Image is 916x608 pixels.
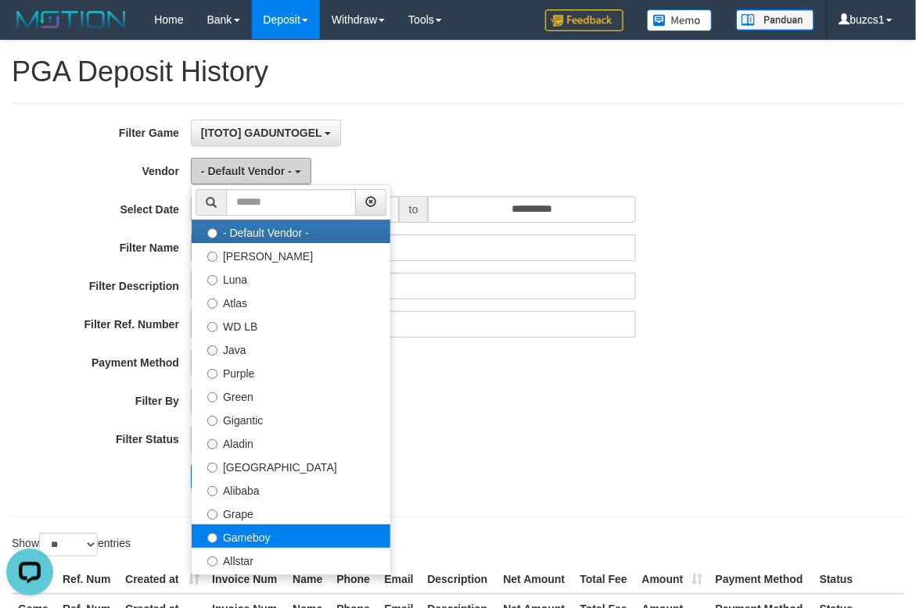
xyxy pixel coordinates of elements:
th: Payment Method [709,565,814,594]
label: Green [192,384,390,407]
img: panduan.png [736,9,814,30]
label: [PERSON_NAME] [192,243,390,266]
th: Status [814,565,904,594]
img: Feedback.jpg [545,9,623,31]
input: Purple [207,369,217,379]
th: Created at [119,565,206,594]
button: [ITOTO] GADUNTOGEL [191,120,341,146]
span: to [399,196,429,223]
label: Java [192,337,390,360]
label: Gigantic [192,407,390,431]
th: Description [421,565,497,594]
th: Net Amount [498,565,574,594]
label: WD LB [192,313,390,337]
label: Luna [192,266,390,290]
label: - Default Vendor - [192,220,390,243]
input: Luna [207,275,217,285]
img: MOTION_logo.png [12,8,131,31]
h1: PGA Deposit History [12,56,904,88]
input: Atlas [207,299,217,309]
th: Invoice Num [206,565,286,594]
input: WD LB [207,322,217,332]
label: Aladin [192,431,390,454]
label: Grape [192,501,390,524]
th: Email [378,565,421,594]
input: Alibaba [207,486,217,496]
input: Gigantic [207,416,217,426]
th: Amount [636,565,709,594]
span: - Default Vendor - [201,165,292,177]
input: Allstar [207,556,217,567]
select: Showentries [39,533,98,556]
button: - Default Vendor - [191,158,311,184]
label: Show entries [12,533,131,556]
input: [PERSON_NAME] [207,252,217,262]
th: Total Fee [574,565,636,594]
label: Gameboy [192,524,390,548]
label: Allstar [192,548,390,571]
input: Java [207,345,217,356]
th: Ref. Num [56,565,119,594]
input: Green [207,392,217,402]
span: [ITOTO] GADUNTOGEL [201,127,322,139]
label: Atlas [192,290,390,313]
th: Name [286,565,330,594]
input: Gameboy [207,533,217,543]
button: Open LiveChat chat widget [6,6,53,53]
label: Purple [192,360,390,384]
label: Alibaba [192,477,390,501]
label: [GEOGRAPHIC_DATA] [192,454,390,477]
input: [GEOGRAPHIC_DATA] [207,463,217,473]
input: Aladin [207,439,217,449]
label: Xtr [192,571,390,595]
img: Button%20Memo.svg [647,9,713,31]
input: Grape [207,510,217,520]
input: - Default Vendor - [207,228,217,238]
th: Phone [330,565,378,594]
